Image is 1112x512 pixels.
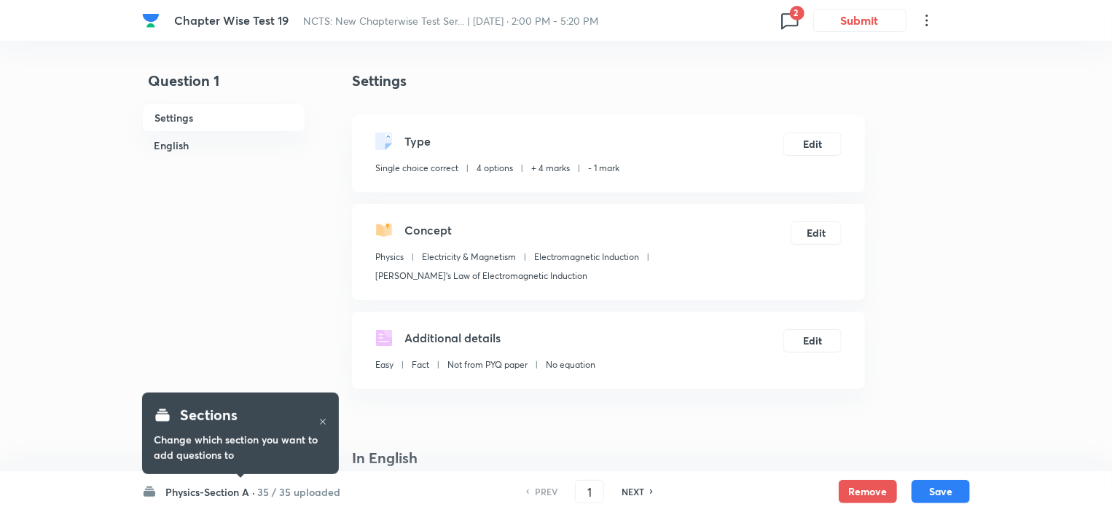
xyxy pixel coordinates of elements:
button: Remove [839,480,897,503]
a: Company Logo [142,12,163,29]
p: Not from PYQ paper [447,358,528,371]
img: questionConcept.svg [375,221,393,239]
h4: Question 1 [142,70,305,103]
h6: 35 / 35 uploaded [257,484,340,500]
h5: Additional details [404,329,501,347]
p: Single choice correct [375,162,458,175]
span: 2 [790,6,804,20]
p: + 4 marks [531,162,570,175]
h5: Type [404,133,431,150]
h4: Settings [352,70,865,92]
p: Electromagnetic Induction [534,251,639,264]
p: [PERSON_NAME]'s Law of Electromagnetic Induction [375,269,587,283]
p: Electricity & Magnetism [422,251,516,264]
h4: Sections [180,404,238,426]
p: 4 options [477,162,513,175]
img: Company Logo [142,12,160,29]
h6: Change which section you want to add questions to [154,432,327,462]
button: Edit [783,329,842,353]
button: Edit [783,133,842,156]
img: questionDetails.svg [375,329,393,347]
h6: English [142,132,305,159]
p: Easy [375,358,393,371]
span: NCTS: New Chapterwise Test Ser... | [DATE] · 2:00 PM - 5:20 PM [303,14,599,28]
button: Save [912,480,970,503]
h6: Settings [142,103,305,132]
p: No equation [546,358,595,371]
p: Physics [375,251,404,264]
h6: PREV [535,485,557,498]
h6: NEXT [622,485,644,498]
button: Edit [791,221,842,245]
h5: Concept [404,221,452,239]
p: - 1 mark [588,162,619,175]
h4: In English [352,447,865,469]
p: Fact [412,358,429,371]
h6: Physics-Section A · [165,484,255,500]
button: Submit [813,9,907,32]
span: Chapter Wise Test 19 [174,12,289,28]
img: questionType.svg [375,133,393,150]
